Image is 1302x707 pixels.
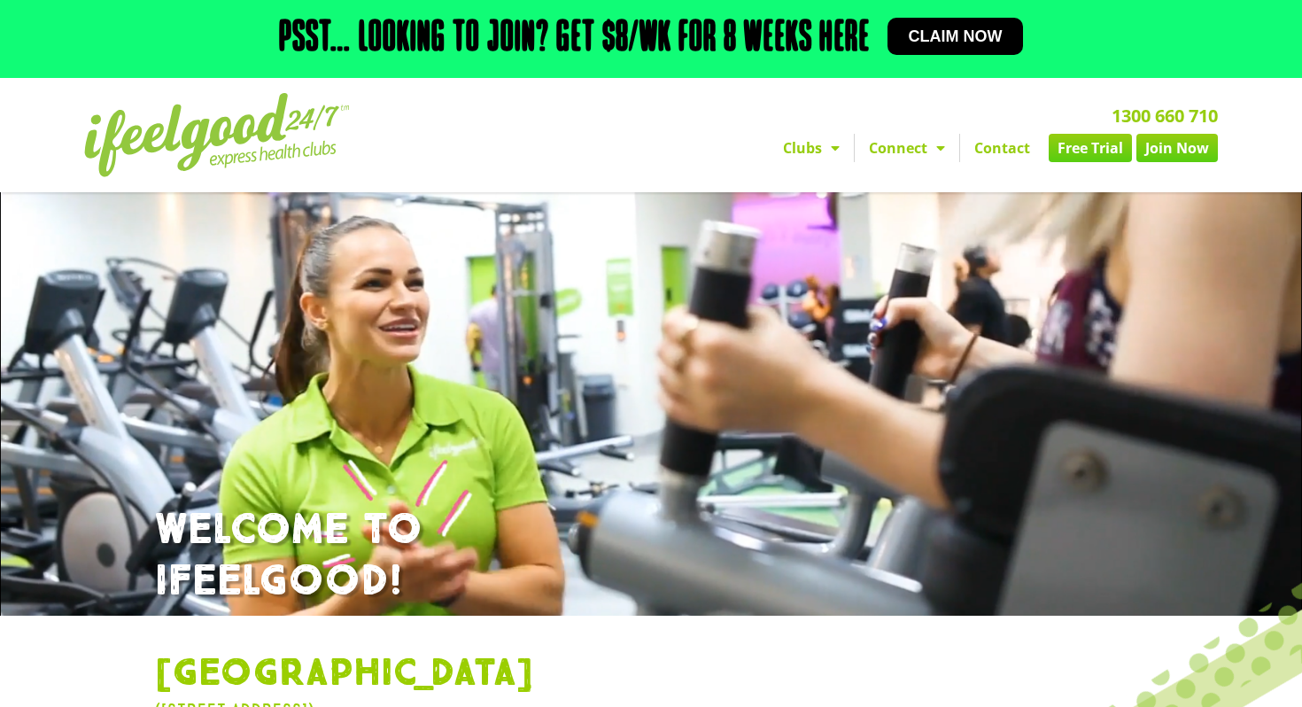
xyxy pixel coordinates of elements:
[769,134,854,162] a: Clubs
[855,134,959,162] a: Connect
[887,18,1024,55] a: Claim now
[279,18,870,60] h2: Psst… Looking to join? Get $8/wk for 8 weeks here
[960,134,1044,162] a: Contact
[155,651,1147,697] h1: [GEOGRAPHIC_DATA]
[1136,134,1218,162] a: Join Now
[909,28,1003,44] span: Claim now
[487,134,1218,162] nav: Menu
[1112,104,1218,128] a: 1300 660 710
[1049,134,1132,162] a: Free Trial
[155,505,1147,607] h1: WELCOME TO IFEELGOOD!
